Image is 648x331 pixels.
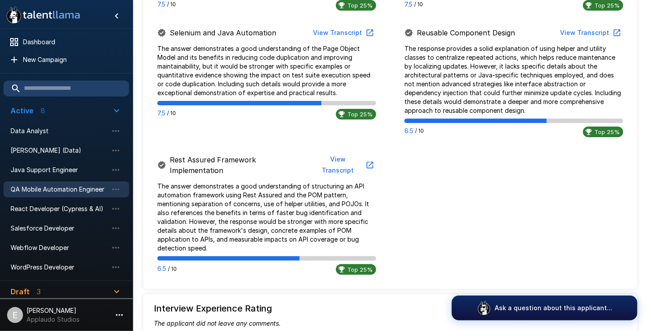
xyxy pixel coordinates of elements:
span: Top 25% [344,2,376,9]
p: The answer demonstrates a good understanding of the Page Object Model and its benefits in reducin... [157,44,376,97]
button: View Transcript [309,25,376,41]
span: Top 25% [591,128,623,135]
img: logo_glasses@2x.png [477,301,491,315]
p: Rest Assured Framework Implementation [170,154,310,176]
button: Ask a question about this applicant... [452,296,637,320]
p: The answer demonstrates a good understanding of structuring an API automation framework using Res... [157,182,376,253]
p: Reusable Component Design [417,27,515,38]
span: Top 25% [591,2,623,9]
i: The applicant did not leave any comments. [154,319,281,327]
span: / 10 [415,127,424,135]
button: View Transcript [557,25,623,41]
span: Top 25% [344,111,376,118]
p: Selenium and Java Automation [170,27,276,38]
p: Ask a question about this applicant... [495,304,612,312]
span: Top 25% [344,266,376,273]
span: / 10 [167,109,176,118]
h6: Interview Experience Rating [154,301,281,316]
p: 6.5 [157,264,166,273]
button: View Transcript [310,151,376,178]
p: 6.5 [404,127,413,135]
p: 7.5 [157,109,165,118]
p: The response provides a solid explanation of using helper and utility classes to centralize repea... [404,44,623,115]
span: / 10 [168,265,177,273]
